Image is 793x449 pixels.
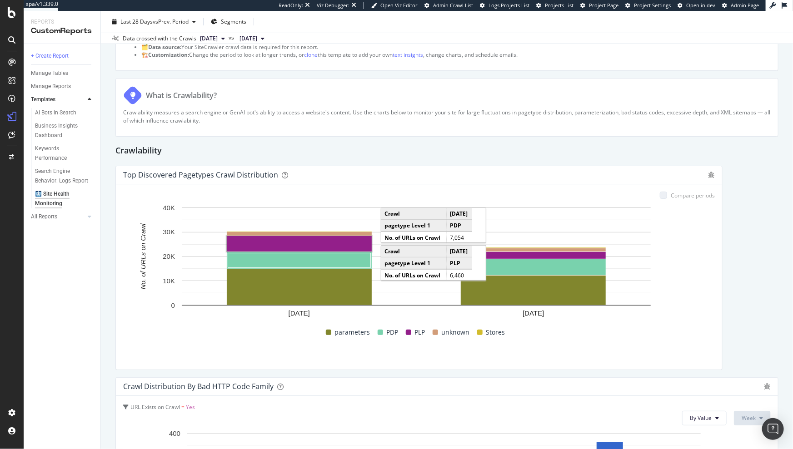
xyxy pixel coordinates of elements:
div: + Create Report [31,51,69,61]
span: 2025 Oct. 5th [200,35,218,43]
div: Reports [31,18,93,26]
li: 🏗️ Change the period to look at longer trends, or this template to add your own , change charts, ... [141,51,771,59]
span: PLP [415,327,425,338]
svg: A chart. [123,203,709,326]
a: Manage Tables [31,69,94,78]
div: What is Crawlability? [146,90,217,101]
div: Templates [31,95,55,104]
span: By Value [690,414,712,422]
span: parameters [335,327,370,338]
text: 10K [163,277,175,285]
span: PDP [387,327,399,338]
div: bug [708,172,715,178]
span: Projects List [545,2,574,9]
span: unknown [442,327,470,338]
span: URL Exists on Crawl [130,403,180,411]
a: All Reports [31,212,85,222]
text: 30K [163,228,175,236]
div: Crawlability [115,144,778,158]
a: AI Bots in Search [35,108,94,118]
span: vs [229,34,236,42]
div: Manage Reports [31,82,71,91]
a: Projects List [536,2,574,9]
span: Week [742,414,756,422]
span: = [181,403,185,411]
span: Stores [486,327,505,338]
div: Search Engine Behavior: Logs Report [35,167,89,186]
div: ReadOnly: [279,2,303,9]
a: Admin Crawl List [424,2,473,9]
span: Yes [186,403,195,411]
span: Admin Page [731,2,759,9]
div: bug [763,383,771,390]
span: Project Settings [634,2,671,9]
div: Compare periods [671,192,715,199]
a: Business Insights Dashboard [35,121,94,140]
div: CustomReports [31,26,93,36]
div: Business Insights Dashboard [35,121,87,140]
a: Logs Projects List [480,2,529,9]
div: AI Bots in Search [35,108,76,118]
button: [DATE] [196,33,229,44]
button: Week [734,411,771,425]
div: Top Discovered Pagetypes Crawl DistributionCompare periodsA chart.Crawl[DATE]pagetype Level 1PDPN... [115,166,723,370]
text: [DATE] [523,309,544,317]
text: 400 [169,430,180,438]
div: Open Intercom Messenger [762,418,784,440]
span: Segments [221,18,246,25]
a: Templates [31,95,85,104]
a: Manage Reports [31,82,94,91]
span: Logs Projects List [489,2,529,9]
a: Open Viz Editor [371,2,418,9]
li: 🗂️ Your SiteCrawler crawl data is required for this report. [141,43,771,51]
h2: Crawlability [115,144,162,158]
div: Manage Tables [31,69,68,78]
a: Keywords Performance [35,144,94,163]
text: No. of URLs on Crawl [139,223,147,290]
div: Data crossed with the Crawls [123,35,196,43]
strong: Customization: [148,51,189,59]
span: Last 28 Days [120,18,153,25]
text: 20K [163,252,175,260]
p: Crawlability measures a search engine or GenAI bot's ability to access a website's content. Use t... [123,109,771,124]
text: 0 [171,301,175,309]
span: 2025 Sep. 7th [239,35,257,43]
span: Open Viz Editor [380,2,418,9]
a: Admin Page [722,2,759,9]
a: Open in dev [678,2,715,9]
div: Crawl Distribution by Bad HTTP Code Family [123,382,274,391]
div: Top Discovered Pagetypes Crawl Distribution [123,170,278,179]
a: Search Engine Behavior: Logs Report [35,167,94,186]
a: + Create Report [31,51,94,61]
a: clone [304,51,318,59]
a: Project Settings [625,2,671,9]
div: Viz Debugger: [317,2,349,9]
button: By Value [682,411,727,425]
span: Open in dev [686,2,715,9]
a: 🩻 Site Health Monitoring [35,189,94,208]
span: vs Prev. Period [153,18,189,25]
button: Last 28 DaysvsPrev. Period [108,15,199,29]
text: 40K [163,204,175,212]
strong: Data source: [148,43,181,51]
a: Project Page [580,2,618,9]
div: What is Crawlability?Crawlability measures a search engine or GenAI bot's ability to access a web... [115,78,778,136]
a: text insights [393,51,423,59]
span: Admin Crawl List [433,2,473,9]
div: Keywords Performance [35,144,86,163]
div: 🩻 Site Health Monitoring [35,189,87,208]
text: [DATE] [289,309,310,317]
span: Project Page [589,2,618,9]
div: All Reports [31,212,57,222]
button: [DATE] [236,33,268,44]
button: Segments [207,15,250,29]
